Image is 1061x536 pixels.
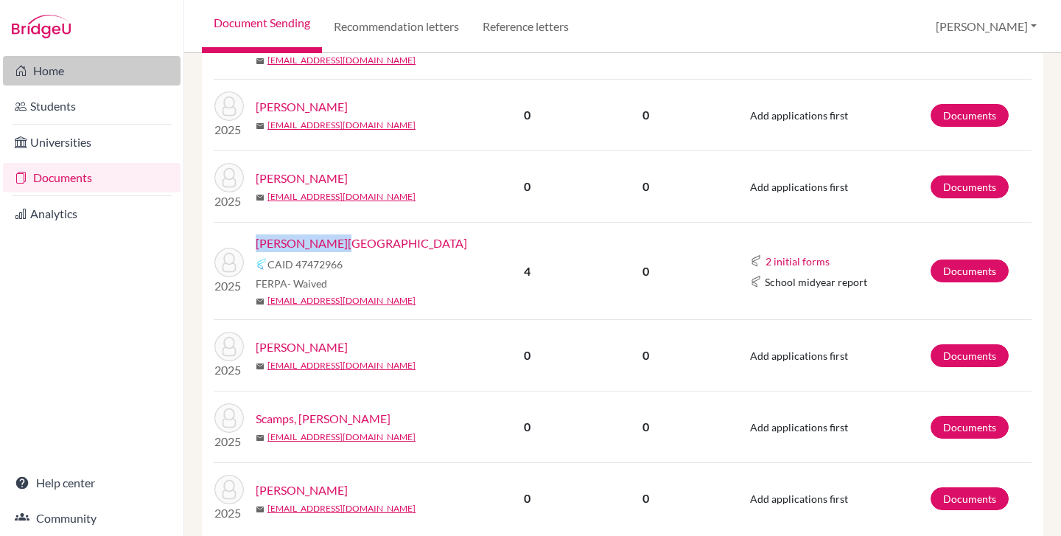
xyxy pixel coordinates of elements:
[3,199,181,229] a: Analytics
[750,255,762,267] img: Common App logo
[3,56,181,86] a: Home
[524,264,530,278] b: 4
[3,91,181,121] a: Students
[267,190,416,203] a: [EMAIL_ADDRESS][DOMAIN_NAME]
[214,433,244,450] p: 2025
[750,421,848,434] span: Add applications first
[931,344,1009,367] a: Documents
[3,163,181,192] a: Documents
[524,108,530,122] b: 0
[931,260,1009,282] a: Documents
[214,332,244,361] img: Phillips, Hiro
[267,502,416,515] a: [EMAIL_ADDRESS][DOMAIN_NAME]
[214,91,244,121] img: Feldman, Tali
[765,274,867,290] span: School midyear report
[256,505,265,514] span: mail
[929,13,1043,41] button: [PERSON_NAME]
[214,248,244,277] img: McInnes, Angus
[765,253,830,270] button: 2 initial forms
[931,416,1009,439] a: Documents
[214,163,244,192] img: Howe, Rory
[287,277,327,290] span: - Waived
[267,431,416,444] a: [EMAIL_ADDRESS][DOMAIN_NAME]
[3,468,181,498] a: Help center
[524,179,530,193] b: 0
[267,294,416,307] a: [EMAIL_ADDRESS][DOMAIN_NAME]
[256,170,348,187] a: [PERSON_NAME]
[3,504,181,533] a: Community
[214,277,244,295] p: 2025
[214,475,244,504] img: Wong, Emma
[931,104,1009,127] a: Documents
[750,109,848,122] span: Add applications first
[256,98,348,116] a: [PERSON_NAME]
[578,347,714,364] p: 0
[750,181,848,193] span: Add applications first
[267,119,416,132] a: [EMAIL_ADDRESS][DOMAIN_NAME]
[256,434,265,442] span: mail
[750,493,848,505] span: Add applications first
[214,504,244,522] p: 2025
[256,362,265,371] span: mail
[524,420,530,434] b: 0
[256,234,467,252] a: [PERSON_NAME][GEOGRAPHIC_DATA]
[256,193,265,202] span: mail
[214,192,244,210] p: 2025
[524,348,530,362] b: 0
[214,361,244,379] p: 2025
[256,297,265,306] span: mail
[578,490,714,507] p: 0
[3,128,181,157] a: Universities
[214,121,244,139] p: 2025
[578,418,714,436] p: 0
[12,15,71,38] img: Bridge-U
[256,410,391,428] a: Scamps, [PERSON_NAME]
[267,257,343,272] span: CAID 47472966
[256,122,265,130] span: mail
[256,276,327,291] span: FERPA
[578,262,714,280] p: 0
[524,491,530,505] b: 0
[931,487,1009,510] a: Documents
[256,338,348,356] a: [PERSON_NAME]
[931,175,1009,198] a: Documents
[256,258,267,270] img: Common App logo
[750,349,848,362] span: Add applications first
[578,106,714,124] p: 0
[267,359,416,372] a: [EMAIL_ADDRESS][DOMAIN_NAME]
[214,403,244,433] img: Scamps, Chloe
[750,276,762,288] img: Common App logo
[256,57,265,66] span: mail
[578,178,714,195] p: 0
[256,481,348,499] a: [PERSON_NAME]
[267,54,416,67] a: [EMAIL_ADDRESS][DOMAIN_NAME]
